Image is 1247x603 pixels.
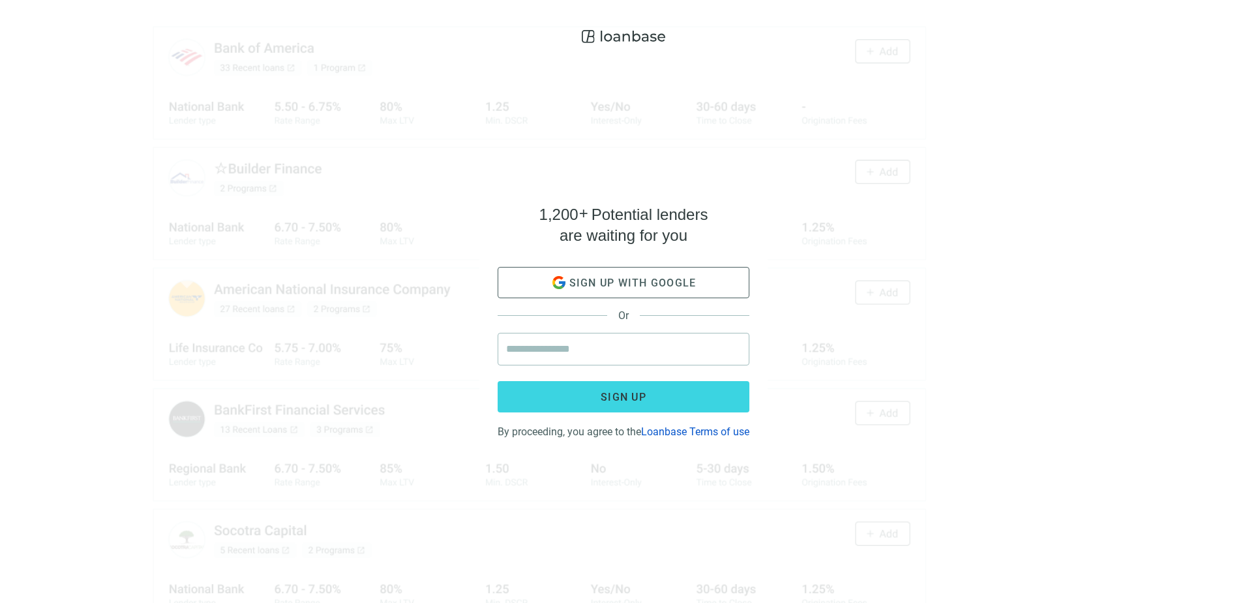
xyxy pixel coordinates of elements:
[498,423,749,438] div: By proceeding, you agree to the
[539,206,578,223] span: 1,200
[498,267,749,298] button: Sign up with google
[579,204,588,222] span: +
[607,309,640,322] span: Or
[569,277,697,289] span: Sign up with google
[641,425,749,438] a: Loanbase Terms of use
[539,204,708,246] h4: Potential lenders are waiting for you
[601,391,646,403] span: Sign up
[498,381,749,412] button: Sign up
